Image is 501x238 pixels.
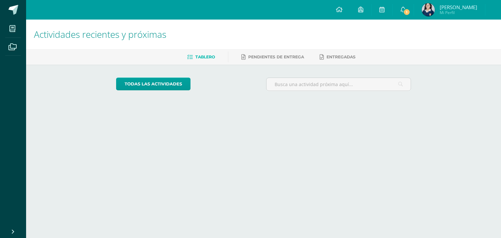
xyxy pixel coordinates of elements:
[241,52,304,62] a: Pendientes de entrega
[440,10,477,15] span: Mi Perfil
[326,54,356,59] span: Entregadas
[187,52,215,62] a: Tablero
[195,54,215,59] span: Tablero
[34,28,166,40] span: Actividades recientes y próximas
[320,52,356,62] a: Entregadas
[266,78,411,91] input: Busca una actividad próxima aquí...
[422,3,435,16] img: bd3d84bdb825b35331ab2c7f1ece6066.png
[403,8,410,16] span: 1
[116,78,190,90] a: todas las Actividades
[440,4,477,10] span: [PERSON_NAME]
[248,54,304,59] span: Pendientes de entrega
